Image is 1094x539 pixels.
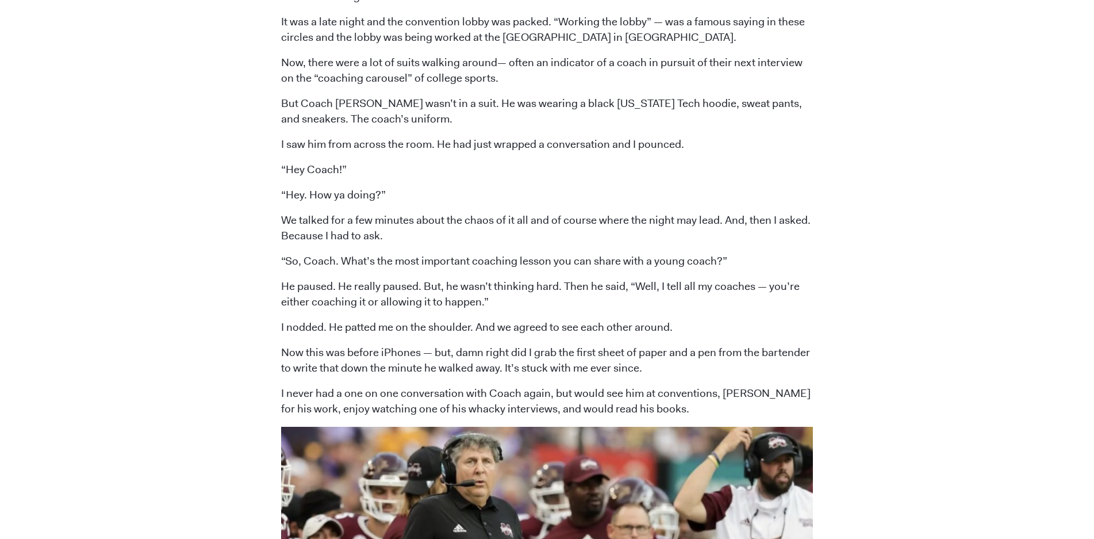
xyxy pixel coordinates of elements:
[281,137,813,152] p: I saw him from across the room. He had just wrapped a conversation and I pounced.
[281,279,813,310] p: He paused. He really paused. But, he wasn’t thinking hard. Then he said, “Well, I tell all my coa...
[281,345,813,376] p: Now this was before iPhones — but, damn right did I grab the first sheet of paper and a pen from ...
[281,96,813,127] p: But Coach [PERSON_NAME] wasn’t in a suit. He was wearing a black [US_STATE] Tech hoodie, sweat pa...
[281,14,813,45] p: It was a late night and the convention lobby was packed. “Working the lobby” — was a famous sayin...
[281,188,813,203] p: “Hey. How ya doing?”
[281,254,813,269] p: “So, Coach. What’s the most important coaching lesson you can share with a young coach?”
[281,386,813,417] p: I never had a one on one conversation with Coach again, but would see him at conventions, [PERSON...
[281,55,813,86] p: Now, there were a lot of suits walking around— often an indicator of a coach in pursuit of their ...
[281,320,813,335] p: I nodded. He patted me on the shoulder. And we agreed to see each other around.
[281,213,813,244] p: We talked for a few minutes about the chaos of it all and of course where the night may lead. And...
[281,162,813,178] p: “Hey Coach!”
